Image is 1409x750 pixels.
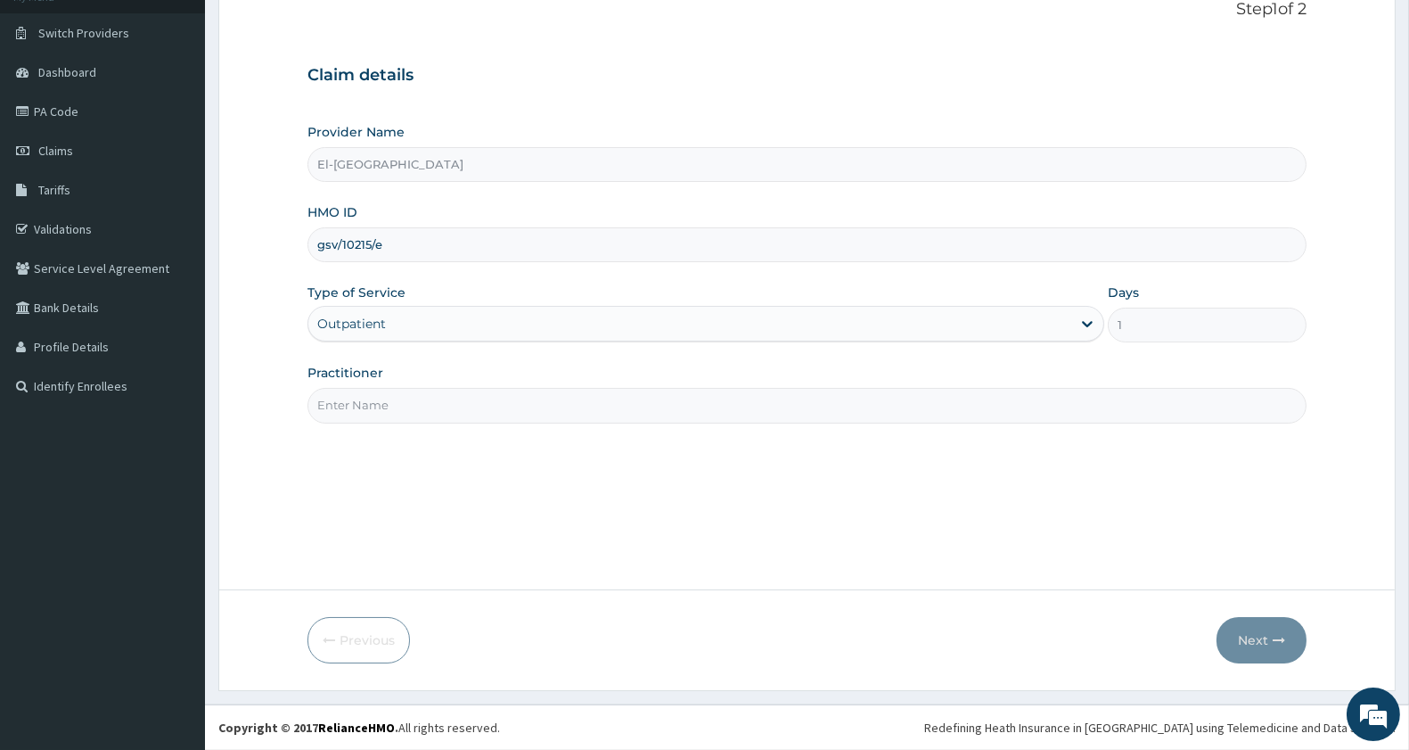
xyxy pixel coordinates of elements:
span: We're online! [103,225,246,405]
footer: All rights reserved. [205,705,1409,750]
input: Enter HMO ID [307,227,1307,262]
label: Type of Service [307,284,405,301]
button: Previous [307,617,410,663]
span: Dashboard [38,64,96,80]
button: Next [1216,617,1307,663]
h3: Claim details [307,66,1307,86]
a: RelianceHMO [318,720,395,736]
div: Minimize live chat window [292,9,335,52]
span: Claims [38,143,73,159]
div: Chat with us now [93,100,299,123]
strong: Copyright © 2017 . [218,720,398,736]
label: HMO ID [307,203,357,221]
span: Switch Providers [38,25,129,41]
div: Outpatient [317,315,386,333]
span: Tariffs [38,182,70,198]
label: Practitioner [307,364,383,382]
div: Redefining Heath Insurance in [GEOGRAPHIC_DATA] using Telemedicine and Data Science! [924,719,1396,737]
label: Days [1108,284,1139,301]
img: d_794563401_company_1708531726252_794563401 [33,89,72,134]
label: Provider Name [307,123,405,141]
textarea: Type your message and hit 'Enter' [9,487,340,549]
input: Enter Name [307,388,1307,423]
